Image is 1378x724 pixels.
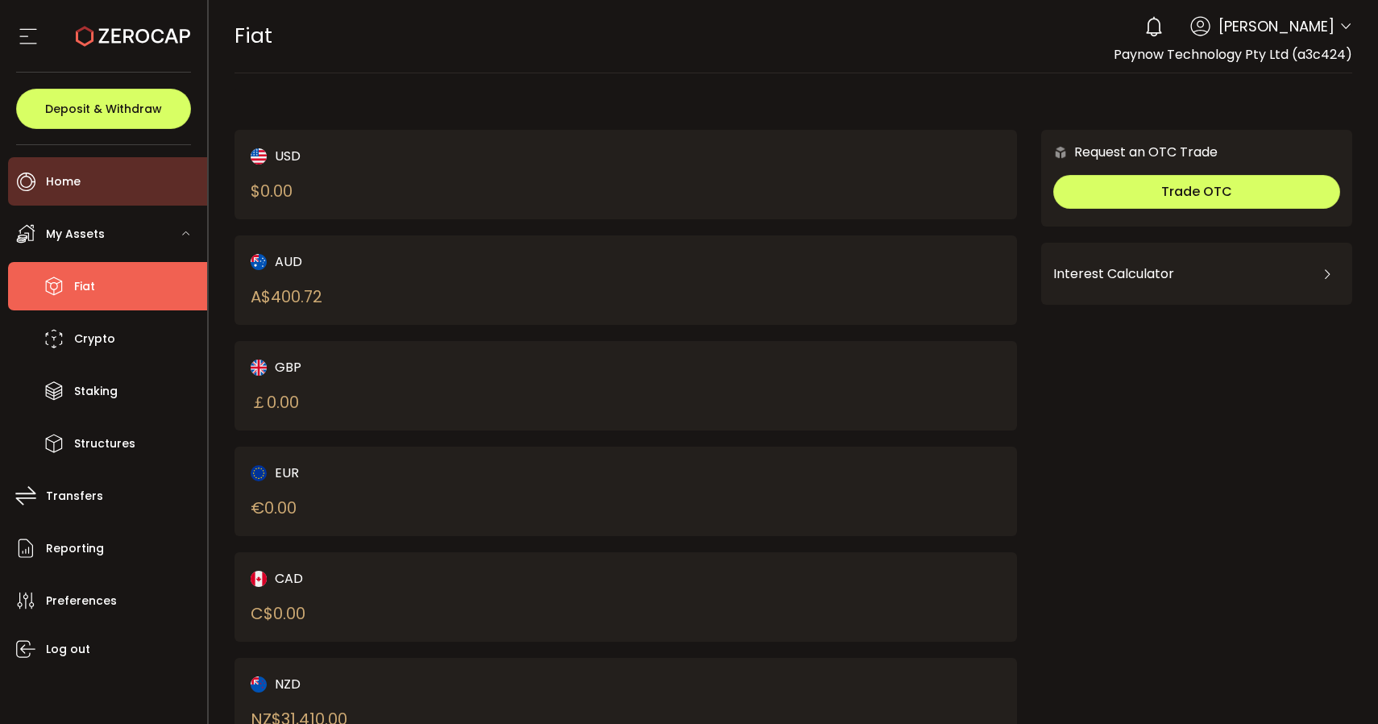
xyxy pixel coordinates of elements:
[1053,145,1068,160] img: 6nGpN7MZ9FLuBP83NiajKbTRY4UzlzQtBKtCrLLspmCkSvCZHBKvY3NxgQaT5JnOQREvtQ257bXeeSTueZfAPizblJ+Fe8JwA...
[251,463,588,483] div: EUR
[46,485,103,508] span: Transfers
[251,601,305,626] div: C$ 0.00
[1186,550,1378,724] iframe: Chat Widget
[74,275,95,298] span: Fiat
[1161,182,1232,201] span: Trade OTC
[74,380,118,403] span: Staking
[46,537,104,560] span: Reporting
[46,170,81,193] span: Home
[1041,142,1218,162] div: Request an OTC Trade
[251,148,267,164] img: usd_portfolio.svg
[16,89,191,129] button: Deposit & Withdraw
[46,589,117,613] span: Preferences
[251,357,588,377] div: GBP
[46,223,105,246] span: My Assets
[251,496,297,520] div: € 0.00
[1114,45,1352,64] span: Paynow Technology Pty Ltd (a3c424)
[251,465,267,481] img: eur_portfolio.svg
[251,285,322,309] div: A$ 400.72
[1053,175,1340,209] button: Trade OTC
[251,568,588,589] div: CAD
[1218,15,1334,37] span: [PERSON_NAME]
[251,571,267,587] img: cad_portfolio.svg
[251,676,267,693] img: nzd_portfolio.svg
[235,22,272,50] span: Fiat
[74,432,135,456] span: Structures
[251,390,299,414] div: ￡ 0.00
[251,252,588,272] div: AUD
[251,146,588,166] div: USD
[251,674,588,694] div: NZD
[74,327,115,351] span: Crypto
[251,360,267,376] img: gbp_portfolio.svg
[251,254,267,270] img: aud_portfolio.svg
[45,103,162,114] span: Deposit & Withdraw
[251,179,293,203] div: $ 0.00
[46,638,90,661] span: Log out
[1053,255,1340,293] div: Interest Calculator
